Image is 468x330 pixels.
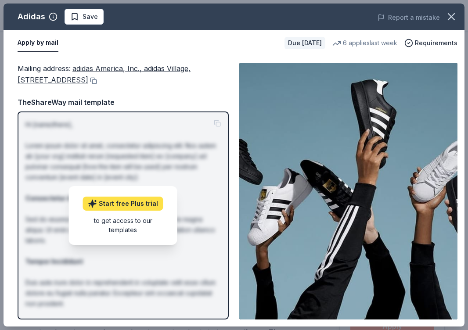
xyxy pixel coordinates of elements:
strong: Consectetur Adipiscing [25,194,101,202]
button: Apply by mail [18,34,58,52]
button: Requirements [404,38,457,48]
div: to get access to our templates [83,216,163,234]
img: Image for Adidas [239,63,457,319]
span: Requirements [415,38,457,48]
button: Report a mistake [378,12,440,23]
div: Adidas [18,10,45,24]
div: 6 applies last week [332,38,397,48]
span: adidas America, Inc., adidas Village, [STREET_ADDRESS] [18,64,191,84]
span: Save [83,11,98,22]
strong: Tempor Incididunt [25,258,83,265]
div: Mailing address : [18,63,229,86]
div: TheShareWay mail template [18,97,229,108]
a: Start free Plus trial [83,197,163,211]
button: Save [65,9,104,25]
div: Due [DATE] [284,37,325,49]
